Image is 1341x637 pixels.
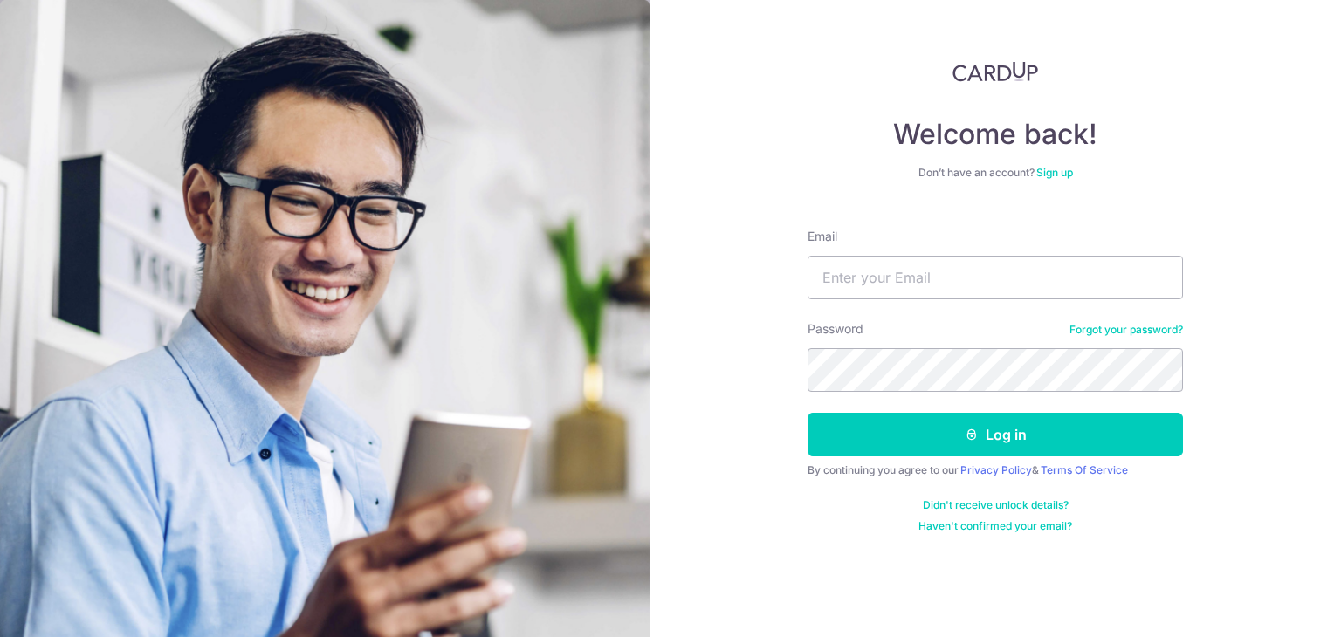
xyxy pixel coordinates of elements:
[808,413,1183,456] button: Log in
[808,166,1183,180] div: Don’t have an account?
[808,320,863,338] label: Password
[1036,166,1073,179] a: Sign up
[1041,463,1128,476] a: Terms Of Service
[918,519,1072,533] a: Haven't confirmed your email?
[952,61,1038,82] img: CardUp Logo
[808,256,1183,299] input: Enter your Email
[923,498,1069,512] a: Didn't receive unlock details?
[808,117,1183,152] h4: Welcome back!
[1069,323,1183,337] a: Forgot your password?
[808,463,1183,477] div: By continuing you agree to our &
[808,228,837,245] label: Email
[960,463,1032,476] a: Privacy Policy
